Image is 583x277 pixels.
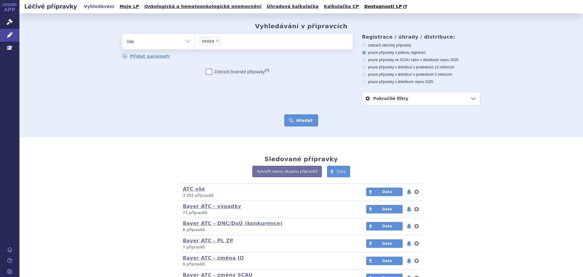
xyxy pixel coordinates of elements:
[362,92,480,105] a: Pokročilé filtry
[122,54,170,59] a: Přidat parametr
[366,239,403,248] a: Data
[255,23,348,30] h2: Vyhledávání v přípravcích
[406,188,412,196] button: notifikace
[327,166,350,177] a: Data
[362,50,480,55] label: pouze přípravky s platnou registrací
[183,211,207,215] span: 73 přípravků
[216,39,219,43] span: ×
[337,169,346,174] span: Data
[364,4,402,9] span: Dostupnosti LP
[183,186,205,192] a: ATC vše
[366,222,403,230] a: Data
[118,2,141,11] a: Moje LP
[183,255,244,261] a: Bayer ATC - změna IO
[362,57,480,62] label: pouze přípravky ve SCAU nebo v distribuci
[406,206,412,213] button: notifikace
[362,34,480,40] h3: Registrace / úhrady / distribuce:
[382,190,392,194] span: Data
[362,2,410,11] a: Dostupnosti LP
[183,193,213,198] span: 3 552 přípravků
[412,80,433,84] span: v srpnu 2025
[406,257,412,265] button: notifikace
[183,220,282,226] a: Bayer ATC - DNC/DoÚ (konkurence)
[382,207,392,211] span: Data
[264,155,338,163] h2: Sledované přípravky
[183,238,233,244] a: Bayer ATC - PL ZP
[202,39,214,43] span: veoza
[414,257,420,265] button: nastavení
[382,259,392,263] span: Data
[406,223,412,230] button: notifikace
[414,240,420,247] button: nastavení
[252,166,322,177] a: Vytvořit novou skupinu přípravků
[406,240,412,247] button: notifikace
[362,72,480,77] label: pouze přípravky v distribuci v posledních 3 měsících
[322,2,361,11] a: Kalkulačka CP
[382,224,392,228] span: Data
[82,2,116,11] a: Vyhledávání
[382,241,392,246] span: Data
[265,68,269,72] abbr: (?)
[414,188,420,196] button: nastavení
[142,2,263,11] a: Onkologická a hematoonkologická onemocnění
[183,245,205,249] span: 7 přípravků
[362,43,480,48] label: zobrazit všechny přípravky
[222,37,241,45] input: veoza
[362,65,480,70] label: pouze přípravky v distribuci v posledních 12 měsících
[183,262,205,266] span: 9 přípravků
[414,223,420,230] button: nastavení
[366,205,403,213] a: Data
[183,228,205,232] span: 8 přípravků
[366,188,403,196] a: Data
[265,2,321,11] a: Úhradová kalkulačka
[414,206,420,213] button: nastavení
[362,79,480,84] label: pouze přípravky v distribuci
[183,203,241,209] a: Bayer ATC - výpadky
[19,2,82,11] h2: Léčivé přípravky
[437,58,458,62] span: v srpnu 2025
[206,69,269,75] label: Zobrazit bratrské přípravky
[366,257,403,265] a: Data
[284,114,319,126] button: Hledat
